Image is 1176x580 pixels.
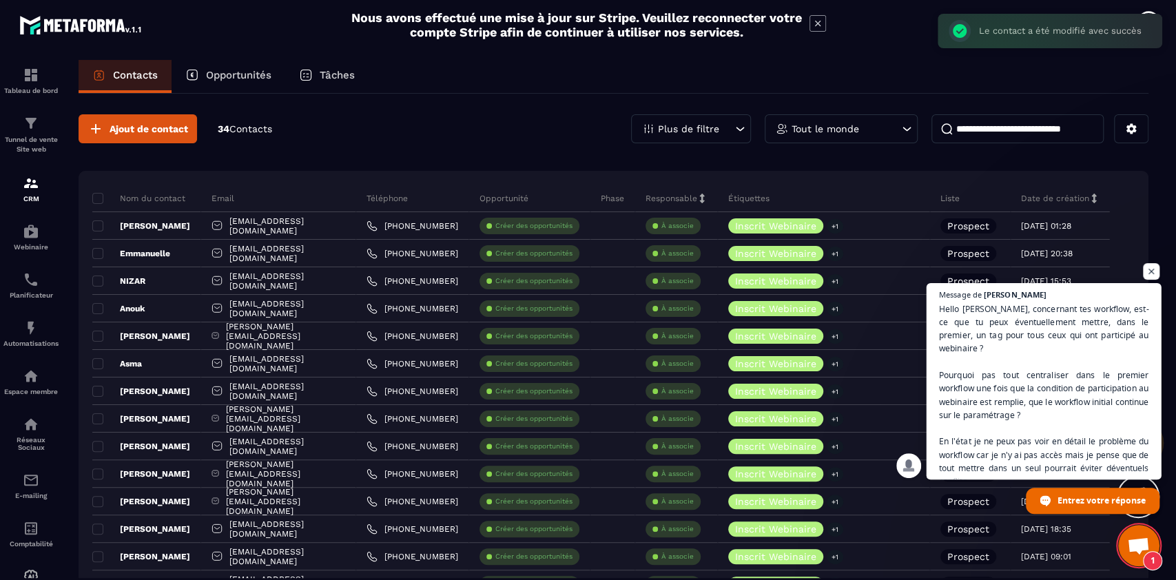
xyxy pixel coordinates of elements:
p: Prospect [947,524,989,534]
p: Inscrit Webinaire [735,276,816,286]
p: [PERSON_NAME] [92,331,190,342]
p: Automatisations [3,340,59,347]
p: +1 [827,522,843,537]
p: Inscrit Webinaire [735,469,816,479]
p: Prospect [947,552,989,561]
img: formation [23,67,39,83]
p: +1 [827,467,843,481]
p: [DATE] 20:38 [1021,249,1073,258]
p: Prospect [947,249,989,258]
img: automations [23,223,39,240]
p: Asma [92,358,142,369]
img: automations [23,368,39,384]
a: [PHONE_NUMBER] [367,358,458,369]
p: Tableau de bord [3,87,59,94]
p: NIZAR [92,276,145,287]
p: Inscrit Webinaire [735,497,816,506]
p: À associe [661,414,694,424]
p: À associe [661,469,694,479]
p: +1 [827,550,843,564]
p: +1 [827,439,843,454]
p: Anouk [92,303,145,314]
span: Entrez votre réponse [1058,488,1146,512]
img: scheduler [23,271,39,288]
p: [PERSON_NAME] [92,413,190,424]
p: [PERSON_NAME] [92,220,190,231]
a: formationformationTunnel de vente Site web [3,105,59,165]
p: Créer des opportunités [495,276,572,286]
a: social-networksocial-networkRéseaux Sociaux [3,406,59,462]
p: +1 [827,412,843,426]
a: [PHONE_NUMBER] [367,220,458,231]
p: Phase [601,193,624,204]
p: À associe [661,442,694,451]
a: Tâches [285,60,369,93]
p: Email [212,193,234,204]
p: Créer des opportunités [495,221,572,231]
p: Webinaire [3,243,59,251]
p: À associe [661,276,694,286]
span: Message de [939,291,982,298]
p: À associe [661,497,694,506]
a: formationformationTableau de bord [3,56,59,105]
p: Inscrit Webinaire [735,221,816,231]
a: [PHONE_NUMBER] [367,441,458,452]
p: Tunnel de vente Site web [3,135,59,154]
span: Contacts [229,123,272,134]
p: Inscrit Webinaire [735,552,816,561]
img: formation [23,115,39,132]
p: +1 [827,495,843,509]
p: [PERSON_NAME] [92,524,190,535]
p: Comptabilité [3,540,59,548]
p: +1 [827,302,843,316]
a: [PHONE_NUMBER] [367,248,458,259]
p: Opportunité [479,193,528,204]
p: À associe [661,386,694,396]
p: +1 [827,357,843,371]
p: Emmanuelle [92,248,170,259]
img: accountant [23,520,39,537]
p: Nom du contact [92,193,185,204]
a: [PHONE_NUMBER] [367,303,458,314]
p: Inscrit Webinaire [735,386,816,396]
a: [PHONE_NUMBER] [367,413,458,424]
span: 1 [1143,551,1162,570]
p: Inscrit Webinaire [735,359,816,369]
a: formationformationCRM [3,165,59,213]
p: CRM [3,195,59,203]
a: automationsautomationsAutomatisations [3,309,59,358]
p: +1 [827,329,843,344]
p: Créer des opportunités [495,304,572,313]
a: [PHONE_NUMBER] [367,468,458,479]
p: Espace membre [3,388,59,395]
p: À associe [661,331,694,341]
p: Téléphone [367,193,408,204]
p: [DATE] 01:28 [1021,221,1071,231]
p: 34 [218,123,272,136]
a: accountantaccountantComptabilité [3,510,59,558]
a: schedulerschedulerPlanificateur [3,261,59,309]
p: [PERSON_NAME] [92,551,190,562]
a: [PHONE_NUMBER] [367,276,458,287]
p: À associe [661,221,694,231]
p: Plus de filtre [658,124,719,134]
a: Contacts [79,60,172,93]
a: [PHONE_NUMBER] [367,551,458,562]
p: Créer des opportunités [495,469,572,479]
div: Ouvrir le chat [1118,525,1159,566]
p: [PERSON_NAME] [92,496,190,507]
p: Inscrit Webinaire [735,304,816,313]
img: logo [19,12,143,37]
a: [PHONE_NUMBER] [367,331,458,342]
p: Inscrit Webinaire [735,414,816,424]
a: automationsautomationsEspace membre [3,358,59,406]
a: automationsautomationsWebinaire [3,213,59,261]
p: Créer des opportunités [495,524,572,534]
p: À associe [661,249,694,258]
p: [PERSON_NAME] [92,441,190,452]
p: Prospect [947,276,989,286]
p: Créer des opportunités [495,331,572,341]
p: Inscrit Webinaire [735,524,816,534]
p: Créer des opportunités [495,359,572,369]
img: automations [23,320,39,336]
